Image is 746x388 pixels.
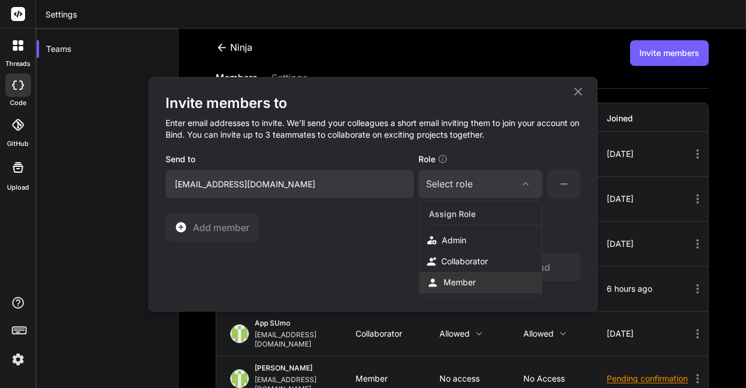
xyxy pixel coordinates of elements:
[426,177,535,191] div: Select role
[166,170,414,198] input: Enter team member email
[420,204,541,251] div: Assign RoleAdmin
[418,153,448,170] label: Role
[166,153,195,170] label: Send to
[193,221,249,235] span: Add member
[441,256,488,267] div: Collaborator
[426,177,473,191] div: Select role
[166,94,580,113] h2: Invite members to
[444,277,476,288] div: Member
[166,214,259,242] button: Add member
[166,113,580,152] h4: Enter email addresses to invite. We’ll send your colleagues a short email inviting them to join y...
[420,251,541,272] div: Collaborator
[442,235,466,246] div: Admin
[429,204,542,225] div: Assign Role
[420,272,541,293] div: Member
